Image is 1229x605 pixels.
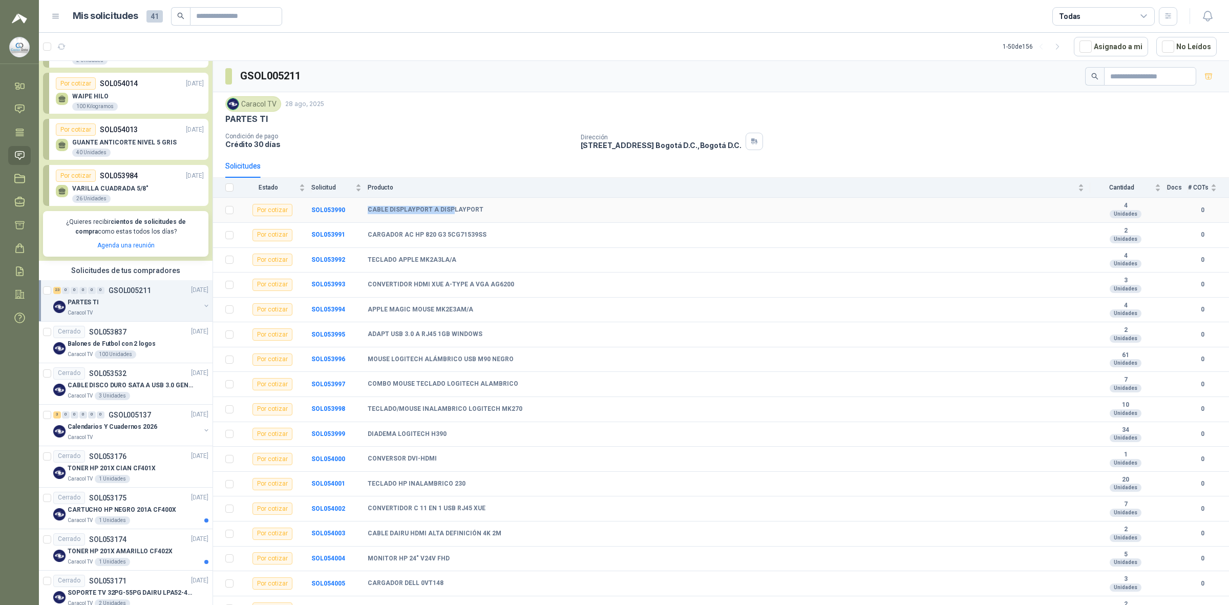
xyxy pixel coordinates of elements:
div: Por cotizar [252,353,292,366]
b: CARGADOR DELL 0VT148 [368,579,443,588]
div: Por cotizar [252,328,292,341]
div: Por cotizar [252,254,292,266]
b: SOL053999 [311,430,345,437]
div: Cerrado [53,533,85,546]
a: SOL053991 [311,231,345,238]
b: CABLE DISPLAYPORT A DISPLAYPORT [368,206,483,214]
b: TECLADO/MOUSE INALAMBRICO LOGITECH MK270 [368,405,522,413]
div: Todas [1059,11,1080,22]
div: Por cotizar [56,123,96,136]
div: 0 [71,411,78,419]
p: PARTES TI [225,114,267,124]
b: 0 [1188,404,1217,414]
b: 20 [1090,476,1161,484]
div: Unidades [1110,260,1141,268]
b: CABLE DAIRU HDMI ALTA DEFINICIÓN 4K 2M [368,530,501,538]
p: [DATE] [191,576,208,586]
a: Por cotizarSOL054013[DATE] GUANTE ANTICORTE NIVEL 5 GRIS40 Unidades [43,119,208,160]
div: Unidades [1110,558,1141,567]
b: 5 [1090,551,1161,559]
div: Unidades [1110,459,1141,467]
div: Por cotizar [252,453,292,465]
b: TECLADO APPLE MK2A3LA/A [368,256,456,264]
p: Caracol TV [68,475,93,483]
p: Caracol TV [68,516,93,525]
p: Dirección [581,134,741,141]
a: Por cotizarSOL054014[DATE] WAIPE HILO100 Kilogramos [43,73,208,114]
b: 0 [1188,579,1217,589]
p: SOL053176 [89,453,126,460]
p: [DATE] [191,534,208,544]
b: cientos de solicitudes de compra [75,218,186,235]
b: 0 [1188,479,1217,489]
a: SOL053996 [311,356,345,363]
p: [DATE] [191,285,208,295]
div: Solicitudes [225,160,261,172]
a: SOL054001 [311,480,345,487]
div: Unidades [1110,534,1141,542]
span: 41 [146,10,163,23]
b: CONVERTIDOR HDMI XUE A-TYPE A VGA AG6200 [368,281,514,289]
div: 1 Unidades [95,516,130,525]
b: SOL054002 [311,505,345,512]
div: 1 Unidades [95,558,130,566]
div: 1 - 50 de 156 [1003,38,1066,55]
b: SOL054003 [311,530,345,537]
div: 3 Unidades [95,392,130,400]
b: 0 [1188,230,1217,240]
p: SOL054013 [100,124,138,135]
b: 2 [1090,227,1161,235]
p: Balones de Futbol con 2 logos [68,339,156,349]
b: 0 [1188,255,1217,265]
b: SOL053998 [311,405,345,412]
div: Unidades [1110,409,1141,418]
a: SOL053990 [311,206,345,214]
div: 26 Unidades [72,195,111,203]
p: SOL053175 [89,494,126,502]
b: 2 [1090,326,1161,335]
p: PARTES TI [68,298,99,307]
div: 23 [53,287,61,294]
p: [DATE] [191,368,208,378]
div: Por cotizar [252,428,292,440]
b: 7 [1090,376,1161,384]
p: [DATE] [186,79,204,89]
b: 0 [1188,454,1217,464]
b: DIADEMA LOGITECH H390 [368,430,447,439]
b: 0 [1188,380,1217,389]
th: # COTs [1188,178,1229,198]
div: Por cotizar [252,552,292,565]
p: VARILLA CUADRADA 5/8" [72,185,149,192]
p: WAIPE HILO [72,93,118,100]
b: APPLE MAGIC MOUSE MK2E3AM/A [368,306,473,314]
p: [STREET_ADDRESS] Bogotá D.C. , Bogotá D.C. [581,141,741,150]
p: CABLE DISCO DURO SATA A USB 3.0 GENERICO [68,381,195,390]
b: 0 [1188,280,1217,289]
b: MOUSE LOGITECH ALÁMBRICO USB M90 NEGRO [368,356,514,364]
b: 7 [1090,500,1161,509]
b: 0 [1188,429,1217,439]
b: 0 [1188,330,1217,340]
div: Por cotizar [252,229,292,241]
p: GSOL005137 [109,411,151,419]
b: 3 [1090,575,1161,583]
b: SOL053995 [311,331,345,338]
img: Company Logo [53,508,66,520]
div: Unidades [1110,434,1141,442]
th: Solicitud [311,178,368,198]
b: CONVERTIDOR C 11 EN 1 USB RJ45 XUE [368,505,485,513]
p: Caracol TV [68,392,93,400]
div: Por cotizarSOL054061[DATE] Equipo Zkteco MB 560 Facial y huella. [PERSON_NAME] VISIBLE2 UnidadesP... [39,10,213,261]
div: Por cotizar [252,303,292,316]
a: 23 0 0 0 0 0 GSOL005211[DATE] Company LogoPARTES TICaracol TV [53,284,210,317]
p: TONER HP 201X AMARILLO CF402X [68,547,173,556]
a: CerradoSOL053532[DATE] Company LogoCABLE DISCO DURO SATA A USB 3.0 GENERICOCaracol TV3 Unidades [39,363,213,405]
div: 1 Unidades [95,475,130,483]
div: 40 Unidades [72,149,111,157]
b: 10 [1090,401,1161,409]
b: 4 [1090,252,1161,260]
h1: Mis solicitudes [73,9,138,24]
b: 4 [1090,302,1161,310]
